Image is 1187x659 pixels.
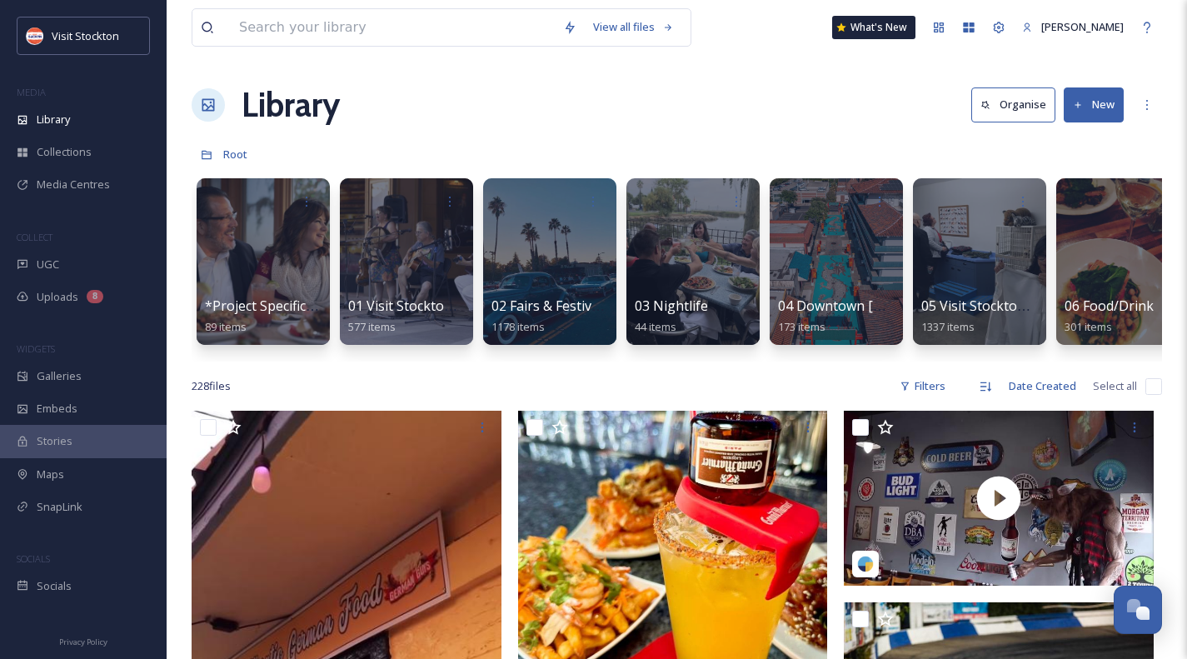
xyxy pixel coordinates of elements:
[857,556,874,572] img: snapsea-logo.png
[635,298,708,334] a: 03 Nightlife44 items
[205,298,356,334] a: *Project Specific Albums89 items
[223,144,247,164] a: Root
[844,411,1154,586] img: thumbnail
[491,319,545,334] span: 1178 items
[778,298,1002,334] a: 04 Downtown [GEOGRAPHIC_DATA]173 items
[37,144,92,160] span: Collections
[37,401,77,417] span: Embeds
[37,177,110,192] span: Media Centres
[87,290,103,303] div: 8
[37,112,70,127] span: Library
[205,297,356,315] span: *Project Specific Albums
[971,87,1064,122] a: Organise
[17,86,46,98] span: MEDIA
[1000,370,1085,402] div: Date Created
[1065,319,1112,334] span: 301 items
[192,378,231,394] span: 228 file s
[921,298,1070,334] a: 05 Visit Stockton Events1337 items
[17,231,52,243] span: COLLECT
[59,631,107,651] a: Privacy Policy
[231,9,555,46] input: Search your library
[37,433,72,449] span: Stories
[778,319,825,334] span: 173 items
[223,147,247,162] span: Root
[1064,87,1124,122] button: New
[17,552,50,565] span: SOCIALS
[1041,19,1124,34] span: [PERSON_NAME]
[52,28,119,43] span: Visit Stockton
[1065,297,1154,315] span: 06 Food/Drink
[491,297,609,315] span: 02 Fairs & Festivals
[37,499,82,515] span: SnapLink
[891,370,954,402] div: Filters
[27,27,43,44] img: unnamed.jpeg
[832,16,915,39] a: What's New
[921,319,975,334] span: 1337 items
[635,297,708,315] span: 03 Nightlife
[1014,11,1132,43] a: [PERSON_NAME]
[921,297,1070,315] span: 05 Visit Stockton Events
[348,319,396,334] span: 577 items
[585,11,682,43] a: View all files
[205,319,247,334] span: 89 items
[37,578,72,594] span: Socials
[1065,298,1154,334] a: 06 Food/Drink301 items
[37,467,64,482] span: Maps
[37,368,82,384] span: Galleries
[37,289,78,305] span: Uploads
[348,298,510,334] a: 01 Visit Stockton/Lifestyle577 items
[971,87,1055,122] button: Organise
[1114,586,1162,634] button: Open Chat
[17,342,55,355] span: WIDGETS
[37,257,59,272] span: UGC
[59,637,107,647] span: Privacy Policy
[778,297,1002,315] span: 04 Downtown [GEOGRAPHIC_DATA]
[242,80,340,130] a: Library
[348,297,510,315] span: 01 Visit Stockton/Lifestyle
[491,298,609,334] a: 02 Fairs & Festivals1178 items
[635,319,676,334] span: 44 items
[1093,378,1137,394] span: Select all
